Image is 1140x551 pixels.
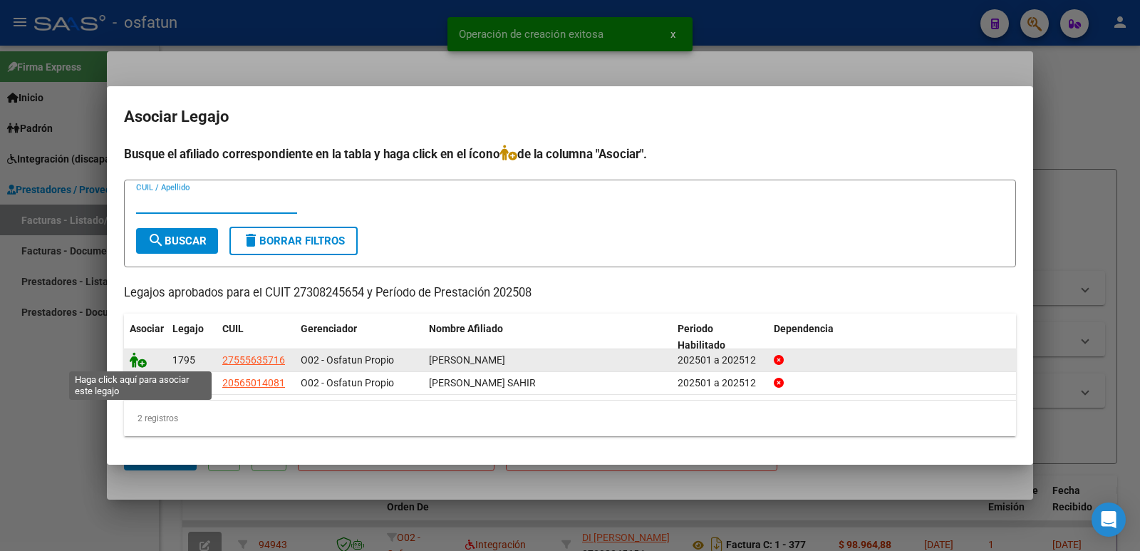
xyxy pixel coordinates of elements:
datatable-header-cell: Dependencia [768,314,1017,361]
span: 1795 [172,354,195,366]
span: Periodo Habilitado [678,323,725,351]
div: Open Intercom Messenger [1092,503,1126,537]
button: Borrar Filtros [229,227,358,255]
span: 20565014081 [222,377,285,388]
span: VELAZQUEZ LUPE [429,354,505,366]
datatable-header-cell: Gerenciador [295,314,423,361]
button: Buscar [136,228,218,254]
mat-icon: search [147,232,165,249]
span: Nombre Afiliado [429,323,503,334]
span: Legajo [172,323,204,334]
div: 2 registros [124,401,1016,436]
span: Buscar [147,235,207,247]
h4: Busque el afiliado correspondiente en la tabla y haga click en el ícono de la columna "Asociar". [124,145,1016,163]
datatable-header-cell: CUIL [217,314,295,361]
span: O02 - Osfatun Propio [301,377,394,388]
span: 27555635716 [222,354,285,366]
datatable-header-cell: Nombre Afiliado [423,314,672,361]
span: Gerenciador [301,323,357,334]
span: CUIL [222,323,244,334]
span: 1794 [172,377,195,388]
p: Legajos aprobados para el CUIT 27308245654 y Período de Prestación 202508 [124,284,1016,302]
span: Asociar [130,323,164,334]
h2: Asociar Legajo [124,103,1016,130]
span: Borrar Filtros [242,235,345,247]
mat-icon: delete [242,232,259,249]
datatable-header-cell: Periodo Habilitado [672,314,768,361]
span: Dependencia [774,323,834,334]
span: O02 - Osfatun Propio [301,354,394,366]
div: 202501 a 202512 [678,375,762,391]
datatable-header-cell: Asociar [124,314,167,361]
span: RAMIREZ BAIRON SAHIR [429,377,536,388]
datatable-header-cell: Legajo [167,314,217,361]
div: 202501 a 202512 [678,352,762,369]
